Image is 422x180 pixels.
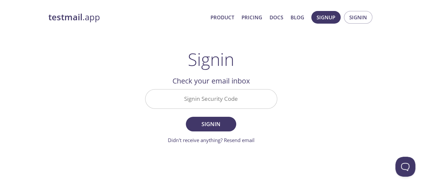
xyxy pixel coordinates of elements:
button: Signup [311,11,341,24]
span: Signin [193,119,229,129]
h2: Check your email inbox [145,75,277,87]
a: testmail.app [48,12,205,23]
a: Pricing [242,13,262,22]
a: Blog [291,13,304,22]
a: Product [210,13,234,22]
h1: Signin [188,49,234,69]
a: Docs [270,13,283,22]
button: Signin [186,117,236,131]
iframe: Help Scout Beacon - Open [395,157,415,177]
a: Didn't receive anything? Resend email [168,137,255,143]
strong: testmail [48,11,82,23]
span: Signup [317,13,335,22]
span: Signin [349,13,367,22]
button: Signin [344,11,372,24]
